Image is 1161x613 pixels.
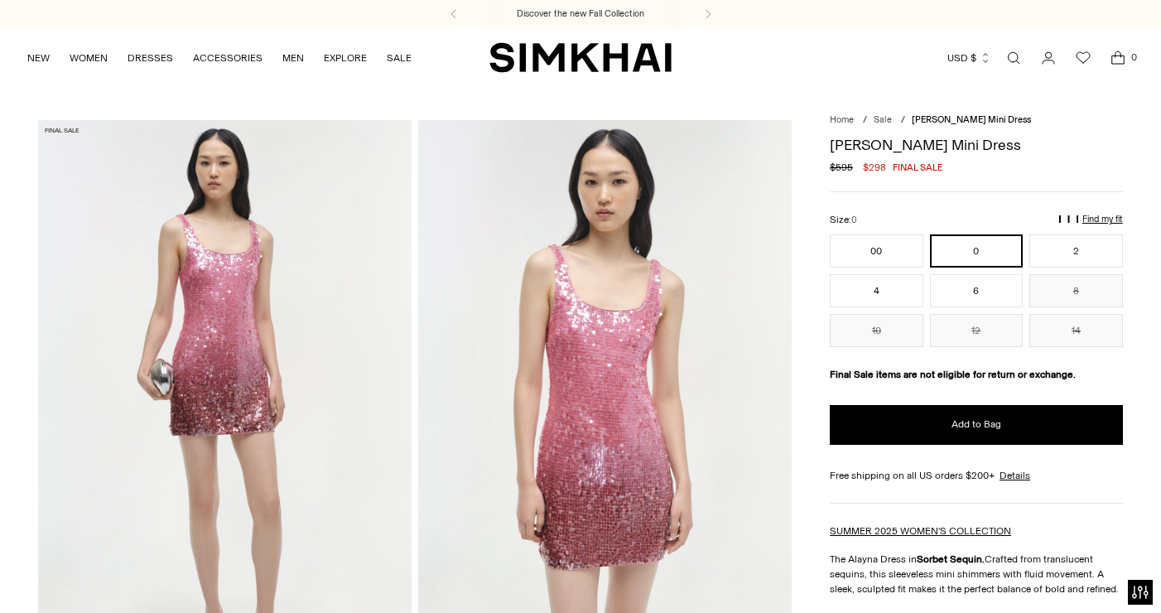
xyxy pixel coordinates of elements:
a: NEW [27,40,50,76]
span: [PERSON_NAME] Mini Dress [912,114,1031,125]
a: ACCESSORIES [193,40,263,76]
span: 0 [851,215,857,225]
a: DRESSES [128,40,173,76]
button: 10 [830,314,923,347]
div: / [863,113,867,128]
div: Free shipping on all US orders $200+ [830,468,1123,483]
a: Discover the new Fall Collection [517,7,644,21]
button: 2 [1029,234,1123,268]
a: SIMKHAI [489,41,672,74]
p: The Alayna Dress in Crafted from translucent sequins, this sleeveless mini shimmers with fluid mo... [830,552,1123,596]
button: Add to Bag [830,405,1123,445]
a: MEN [282,40,304,76]
button: 4 [830,274,923,307]
s: $595 [830,160,853,175]
a: Go to the account page [1032,41,1065,75]
strong: Final Sale items are not eligible for return or exchange. [830,369,1076,380]
a: EXPLORE [324,40,367,76]
a: SUMMER 2025 WOMEN'S COLLECTION [830,525,1011,537]
label: Size: [830,212,857,228]
button: 8 [1029,274,1123,307]
a: Open cart modal [1101,41,1135,75]
a: Sale [874,114,892,125]
h1: [PERSON_NAME] Mini Dress [830,138,1123,152]
span: 0 [1126,50,1141,65]
span: $298 [863,160,886,175]
button: 6 [930,274,1024,307]
a: Details [1000,468,1030,483]
button: 14 [1029,314,1123,347]
nav: breadcrumbs [830,113,1123,128]
div: / [901,113,905,128]
button: USD $ [947,40,991,76]
a: Home [830,114,854,125]
span: Add to Bag [951,418,1001,432]
button: 00 [830,234,923,268]
a: WOMEN [70,40,108,76]
a: SALE [387,40,412,76]
a: Open search modal [997,41,1030,75]
strong: Sorbet Sequin. [917,553,985,565]
a: Wishlist [1067,41,1100,75]
button: 0 [930,234,1024,268]
button: 12 [930,314,1024,347]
